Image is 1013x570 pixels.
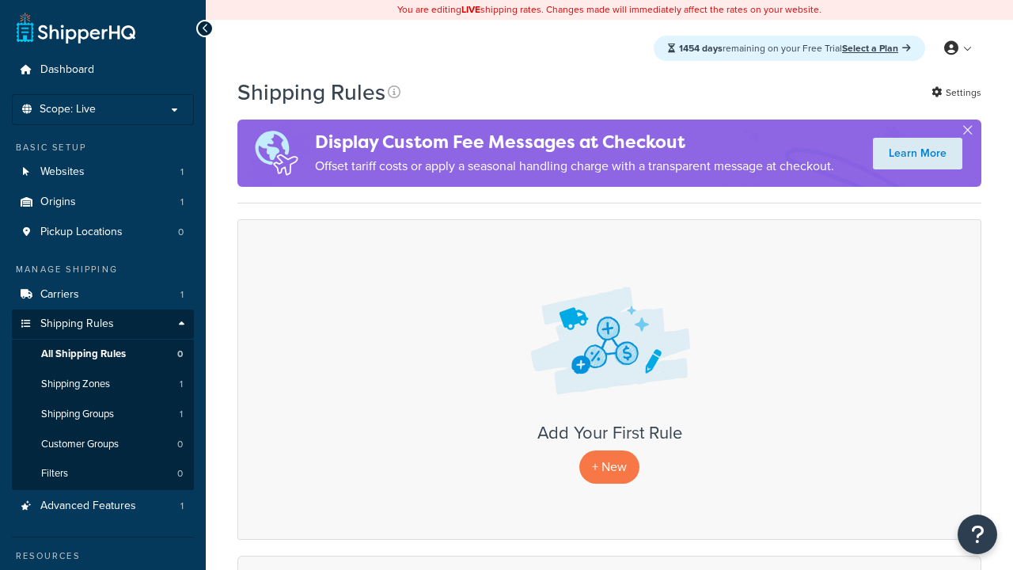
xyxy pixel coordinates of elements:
[254,424,965,443] h3: Add Your First Rule
[40,226,123,239] span: Pickup Locations
[12,370,194,399] a: Shipping Zones 1
[41,438,119,451] span: Customer Groups
[12,492,194,521] a: Advanced Features 1
[180,500,184,513] span: 1
[958,515,997,554] button: Open Resource Center
[180,196,184,209] span: 1
[12,340,194,369] a: All Shipping Rules 0
[12,549,194,563] div: Resources
[315,155,834,177] p: Offset tariff costs or apply a seasonal handling charge with a transparent message at checkout.
[12,188,194,217] li: Origins
[12,492,194,521] li: Advanced Features
[12,158,194,187] a: Websites 1
[12,459,194,488] li: Filters
[177,348,183,361] span: 0
[41,408,114,421] span: Shipping Groups
[461,2,480,17] b: LIVE
[12,430,194,459] li: Customer Groups
[12,263,194,276] div: Manage Shipping
[679,41,723,55] strong: 1454 days
[177,438,183,451] span: 0
[40,63,94,77] span: Dashboard
[40,317,114,331] span: Shipping Rules
[12,141,194,154] div: Basic Setup
[177,467,183,481] span: 0
[12,158,194,187] li: Websites
[17,12,135,44] a: ShipperHQ Home
[41,378,110,391] span: Shipping Zones
[40,196,76,209] span: Origins
[41,348,126,361] span: All Shipping Rules
[40,165,85,179] span: Websites
[654,36,925,61] div: remaining on your Free Trial
[12,400,194,429] li: Shipping Groups
[12,218,194,247] li: Pickup Locations
[12,400,194,429] a: Shipping Groups 1
[12,280,194,310] li: Carriers
[12,188,194,217] a: Origins 1
[178,226,184,239] span: 0
[40,103,96,116] span: Scope: Live
[12,218,194,247] a: Pickup Locations 0
[41,467,68,481] span: Filters
[12,340,194,369] li: All Shipping Rules
[180,408,183,421] span: 1
[12,310,194,339] a: Shipping Rules
[931,82,981,104] a: Settings
[180,378,183,391] span: 1
[842,41,911,55] a: Select a Plan
[873,138,962,169] a: Learn More
[237,77,385,108] h1: Shipping Rules
[315,129,834,155] h4: Display Custom Fee Messages at Checkout
[180,165,184,179] span: 1
[180,288,184,302] span: 1
[40,500,136,513] span: Advanced Features
[12,459,194,488] a: Filters 0
[12,370,194,399] li: Shipping Zones
[579,450,639,483] p: + New
[12,310,194,490] li: Shipping Rules
[12,430,194,459] a: Customer Groups 0
[12,55,194,85] a: Dashboard
[40,288,79,302] span: Carriers
[12,280,194,310] a: Carriers 1
[237,120,315,187] img: duties-banner-06bc72dcb5fe05cb3f9472aba00be2ae8eb53ab6f0d8bb03d382ba314ac3c341.png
